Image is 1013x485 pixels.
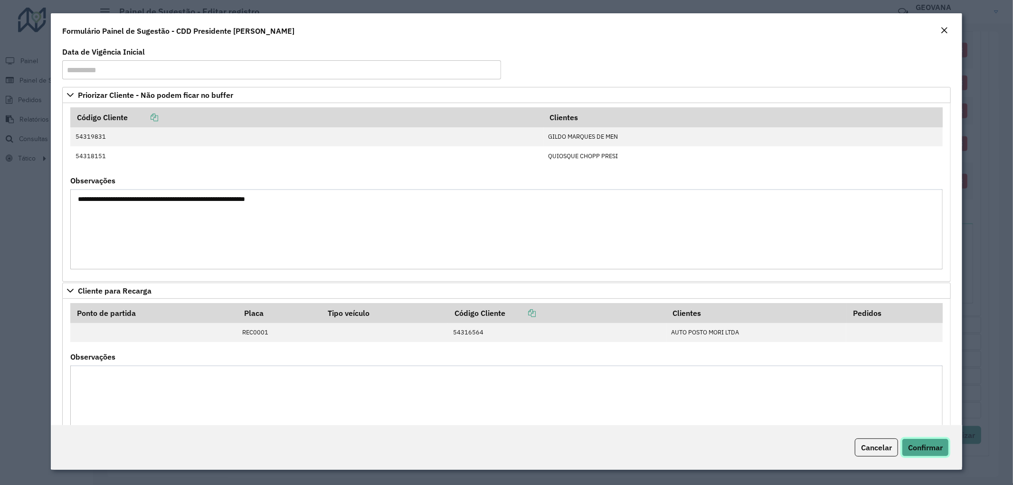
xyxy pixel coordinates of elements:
[846,303,942,323] th: Pedidos
[543,107,943,127] th: Clientes
[128,113,158,122] a: Copiar
[666,303,847,323] th: Clientes
[543,146,943,165] td: QUIOSQUE CHOPP PRESI
[908,443,943,452] span: Confirmar
[940,27,948,34] em: Fechar
[448,323,666,342] td: 54316564
[237,323,321,342] td: REC0001
[62,283,951,299] a: Cliente para Recarga
[666,323,847,342] td: AUTO POSTO MORI LTDA
[70,107,543,127] th: Código Cliente
[237,303,321,323] th: Placa
[70,175,115,186] label: Observações
[62,25,294,37] h4: Formulário Painel de Sugestão - CDD Presidente [PERSON_NAME]
[62,87,951,103] a: Priorizar Cliente - Não podem ficar no buffer
[78,287,151,295] span: Cliente para Recarga
[70,146,543,165] td: 54318151
[902,438,949,456] button: Confirmar
[70,127,543,146] td: 54319831
[861,443,892,452] span: Cancelar
[937,25,951,37] button: Close
[70,351,115,362] label: Observações
[543,127,943,146] td: GILDO MARQUES DE MEN
[70,303,237,323] th: Ponto de partida
[62,299,951,458] div: Cliente para Recarga
[505,308,536,318] a: Copiar
[321,303,448,323] th: Tipo veículo
[448,303,666,323] th: Código Cliente
[62,103,951,282] div: Priorizar Cliente - Não podem ficar no buffer
[855,438,898,456] button: Cancelar
[62,46,145,57] label: Data de Vigência Inicial
[78,91,233,99] span: Priorizar Cliente - Não podem ficar no buffer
